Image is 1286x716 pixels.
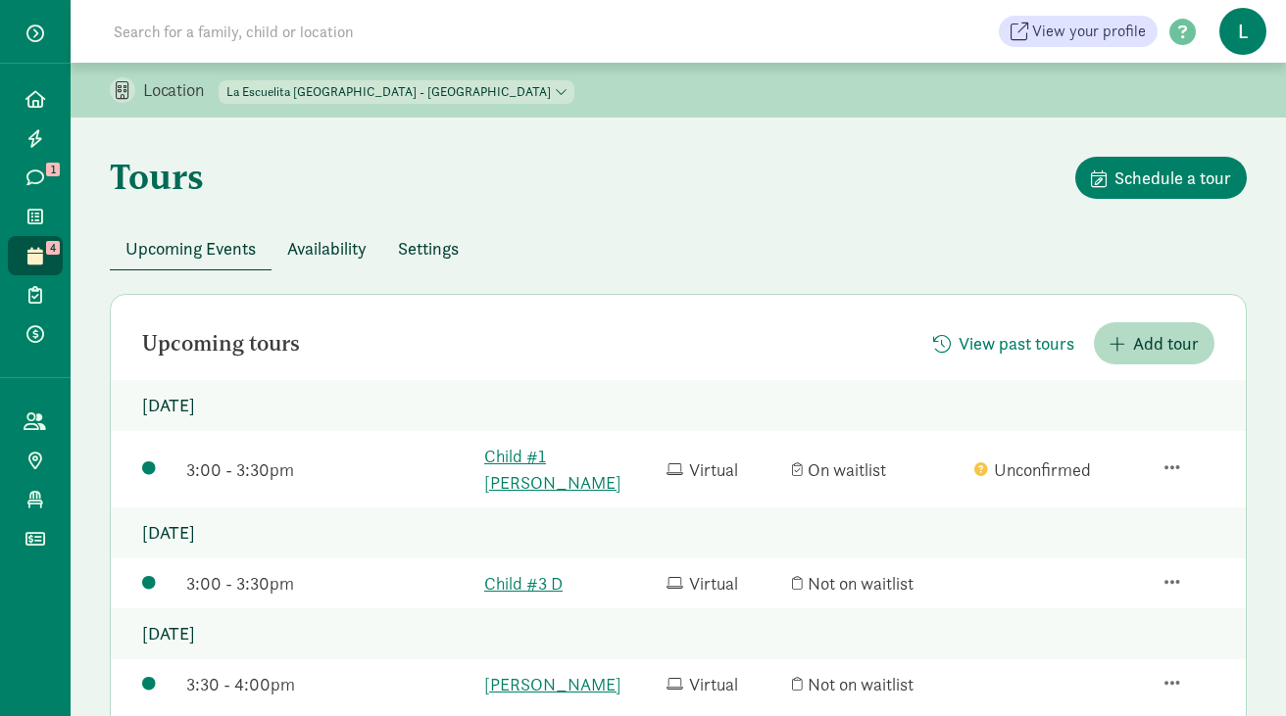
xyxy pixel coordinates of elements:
[398,235,459,262] span: Settings
[46,241,60,255] span: 4
[667,456,782,483] div: Virtual
[102,12,652,51] input: Search for a family, child or location
[1219,8,1266,55] span: L
[111,608,1246,659] p: [DATE]
[287,235,367,262] span: Availability
[110,157,204,196] h1: Tours
[484,443,657,496] a: Child #1 [PERSON_NAME]
[792,456,964,483] div: On waitlist
[1075,157,1247,199] button: Schedule a tour
[142,332,300,356] h2: Upcoming tours
[110,227,272,269] button: Upcoming Events
[1032,20,1146,43] span: View your profile
[186,456,474,483] div: 3:00 - 3:30pm
[792,671,964,697] div: Not on waitlist
[186,671,474,697] div: 3:30 - 4:00pm
[46,163,60,176] span: 1
[8,158,63,197] a: 1
[382,227,474,269] button: Settings
[8,236,63,275] a: 4
[1114,165,1231,191] span: Schedule a tour
[667,570,782,597] div: Virtual
[667,671,782,697] div: Virtual
[1094,322,1214,364] button: Add tour
[186,570,474,597] div: 3:00 - 3:30pm
[792,570,964,597] div: Not on waitlist
[484,570,657,597] a: Child #3 D
[1188,622,1286,716] iframe: Chat Widget
[111,380,1246,431] p: [DATE]
[1133,330,1199,357] span: Add tour
[917,333,1090,356] a: View past tours
[959,330,1074,357] span: View past tours
[125,235,256,262] span: Upcoming Events
[111,507,1246,558] p: [DATE]
[272,227,382,269] button: Availability
[999,16,1158,47] a: View your profile
[484,671,657,697] a: [PERSON_NAME]
[143,78,219,102] p: Location
[974,456,1147,483] div: Unconfirmed
[917,322,1090,364] button: View past tours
